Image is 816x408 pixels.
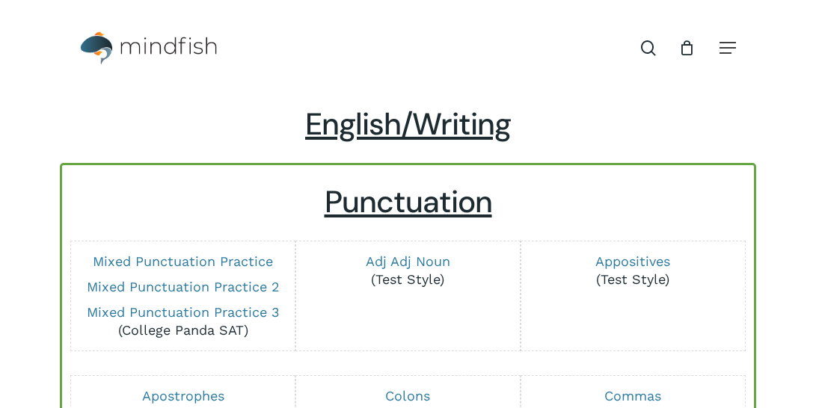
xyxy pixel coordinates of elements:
[305,105,511,144] span: English/Writing
[366,253,450,269] a: Adj Adj Noun
[87,279,280,294] a: Mixed Punctuation Practice 2
[385,388,430,404] a: Colons
[142,388,224,404] a: Apostrophes
[325,182,492,222] u: Punctuation
[60,20,756,76] header: Main Menu
[303,253,513,288] p: (Test Style)
[93,253,273,269] a: Mixed Punctuation Practice
[595,253,670,269] a: Appositives
[87,304,280,320] a: Mixed Punctuation Practice 3
[78,303,288,339] p: (College Panda SAT)
[720,40,736,55] a: Navigation Menu
[604,388,661,404] a: Commas
[717,309,795,387] iframe: Chatbot
[678,40,695,56] a: Cart
[528,253,738,288] p: (Test Style)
